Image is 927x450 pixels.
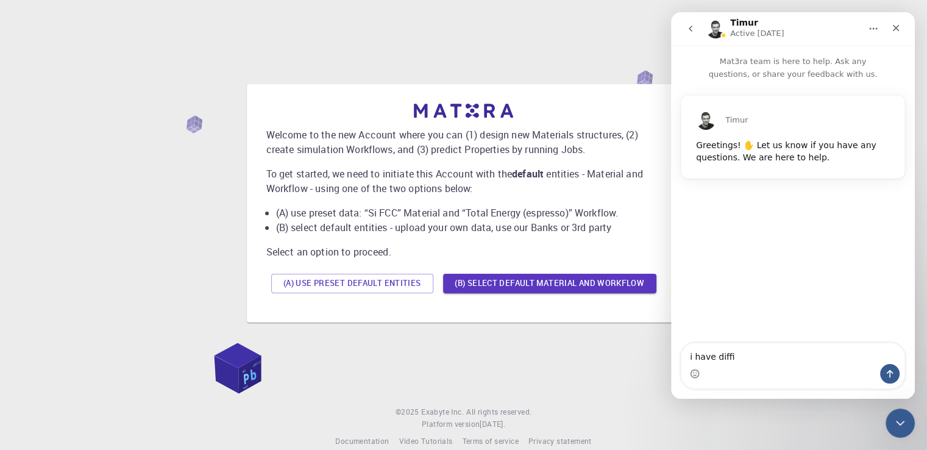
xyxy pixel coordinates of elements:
span: Terms of service [462,436,518,446]
iframe: Intercom live chat [886,409,915,438]
a: Video Tutorials [399,435,452,448]
span: Video Tutorials [399,436,452,446]
span: All rights reserved. [466,406,531,418]
p: To get started, we need to initiate this Account with the entities - Material and Workflow - usin... [266,166,661,196]
a: [DATE]. [480,418,505,430]
span: Privacy statement [528,436,592,446]
iframe: Intercom live chat [671,12,915,399]
span: Exabyte Inc. [421,407,464,416]
a: Exabyte Inc. [421,406,464,418]
span: Support [24,9,68,20]
button: (A) Use preset default entities [271,274,433,293]
li: (B) select default entities - upload your own data, use our Banks or 3rd party [276,220,661,235]
a: Documentation [335,435,389,448]
span: Platform version [422,418,480,430]
a: Privacy statement [528,435,592,448]
li: (A) use preset data: “Si FCC” Material and “Total Energy (espresso)” Workflow. [276,205,661,220]
a: Terms of service [462,435,518,448]
p: Select an option to proceed. [266,245,661,259]
button: (B) Select default material and workflow [443,274,656,293]
span: Documentation [335,436,389,446]
img: logo [414,104,514,118]
span: [DATE] . [480,419,505,429]
span: © 2025 [396,406,421,418]
p: Welcome to the new Account where you can (1) design new Materials structures, (2) create simulati... [266,127,661,157]
b: default [512,167,544,180]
